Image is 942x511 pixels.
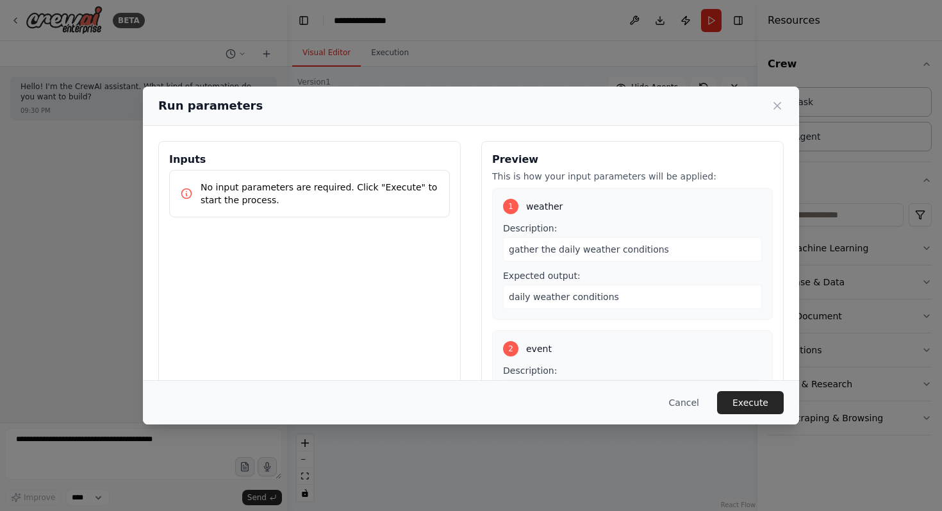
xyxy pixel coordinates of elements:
p: This is how your input parameters will be applied: [492,170,773,183]
h2: Run parameters [158,97,263,115]
h3: Preview [492,152,773,167]
p: No input parameters are required. Click "Execute" to start the process. [201,181,439,206]
h3: Inputs [169,152,450,167]
span: Description: [503,365,557,376]
span: weather [526,200,563,213]
div: 2 [503,341,518,356]
span: Expected output: [503,271,581,281]
button: Execute [717,391,784,414]
span: event [526,342,552,355]
span: daily weather conditions [509,292,619,302]
div: 1 [503,199,518,214]
button: Cancel [659,391,709,414]
span: Description: [503,223,557,233]
span: gather the daily weather conditions [509,244,669,255]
